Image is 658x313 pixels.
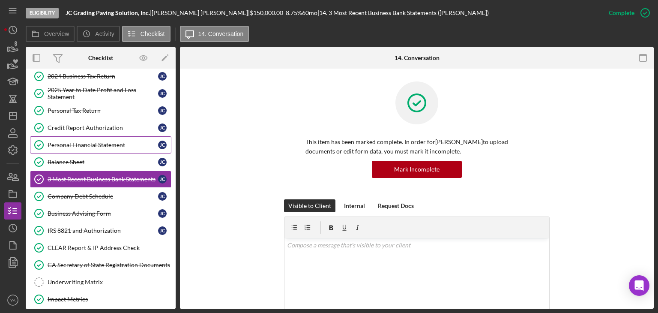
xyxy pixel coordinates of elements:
label: Overview [44,30,69,37]
div: J C [158,123,167,132]
a: Balance SheetJC [30,153,171,171]
div: Mark Incomplete [394,161,440,178]
div: Open Intercom Messenger [629,275,649,296]
button: Activity [77,26,120,42]
a: IRS 8821 and AuthorizationJC [30,222,171,239]
div: Impact Metrics [48,296,171,303]
div: Internal [344,199,365,212]
button: Visible to Client [284,199,335,212]
a: Credit Report AuthorizationJC [30,119,171,136]
div: Personal Financial Statement [48,141,158,148]
div: CA Secretary of State Registration Documents [48,262,171,268]
button: Overview [26,26,75,42]
div: $150,000.00 [250,9,286,16]
p: This item has been marked complete. In order for [PERSON_NAME] to upload documents or edit form d... [305,137,528,156]
button: YA [4,292,21,309]
div: 60 mo [302,9,317,16]
div: J C [158,209,167,218]
div: J C [158,141,167,149]
div: 2024 Business Tax Return [48,73,158,80]
button: Checklist [122,26,170,42]
button: Internal [340,199,369,212]
div: IRS 8821 and Authorization [48,227,158,234]
div: Request Docs [378,199,414,212]
button: 14. Conversation [180,26,249,42]
a: Business Advising FormJC [30,205,171,222]
div: Balance Sheet [48,159,158,166]
div: Company Debt Schedule [48,193,158,200]
div: Visible to Client [288,199,331,212]
div: [PERSON_NAME] [PERSON_NAME] | [152,9,250,16]
label: Checklist [141,30,165,37]
button: Request Docs [374,199,418,212]
button: Complete [600,4,654,21]
div: 8.75 % [286,9,302,16]
div: J C [158,175,167,184]
div: J C [158,106,167,115]
div: | [66,9,152,16]
a: CA Secretary of State Registration Documents [30,256,171,274]
div: Credit Report Authorization [48,124,158,131]
div: 14. Conversation [395,54,440,61]
div: Personal Tax Return [48,107,158,114]
div: Business Advising Form [48,210,158,217]
div: | 14. 3 Most Recent Business Bank Statements ([PERSON_NAME]) [317,9,489,16]
div: CLEAR Report & IP Address Check [48,244,171,251]
div: J C [158,192,167,201]
a: 3 Most Recent Business Bank StatementsJC [30,171,171,188]
div: Underwriting Matrix [48,279,171,286]
label: Activity [95,30,114,37]
div: J C [158,89,167,98]
text: YA [10,298,16,303]
div: 2025 Year to Date Profit and Loss Statement [48,87,158,100]
div: 3 Most Recent Business Bank Statements [48,176,158,183]
div: J C [158,158,167,166]
a: Personal Tax ReturnJC [30,102,171,119]
label: 14. Conversation [198,30,244,37]
div: Eligibility [26,8,59,18]
a: 2024 Business Tax ReturnJC [30,68,171,85]
a: Impact Metrics [30,291,171,308]
div: J C [158,226,167,235]
div: Checklist [88,54,113,61]
a: CLEAR Report & IP Address Check [30,239,171,256]
div: Complete [609,4,634,21]
a: Company Debt ScheduleJC [30,188,171,205]
button: Mark Incomplete [372,161,462,178]
div: J C [158,72,167,81]
b: JC Grading Paving Solution, Inc. [66,9,150,16]
a: 2025 Year to Date Profit and Loss StatementJC [30,85,171,102]
a: Personal Financial StatementJC [30,136,171,153]
a: Underwriting Matrix [30,274,171,291]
